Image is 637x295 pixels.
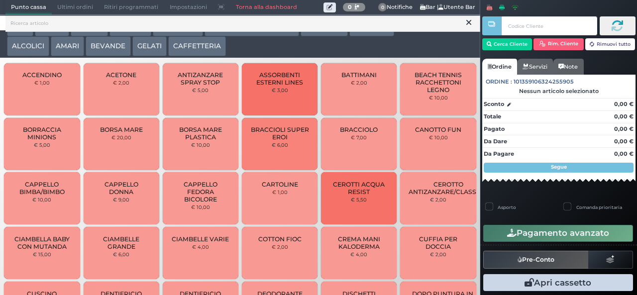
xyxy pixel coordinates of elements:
[482,38,532,50] button: Cerca Cliente
[191,204,210,210] small: € 10,00
[34,80,50,86] small: € 1,00
[12,235,72,250] span: CIAMBELLA BABY CON MUTANDA
[409,235,468,250] span: CUFFIA PER DOCCIA
[486,78,512,86] span: Ordine :
[171,181,230,203] span: CAPPELLO FEDORA BICOLORE
[378,3,387,12] span: 0
[351,80,367,86] small: € 2,00
[351,134,367,140] small: € 7,00
[350,251,367,257] small: € 4,00
[483,274,633,291] button: Apri cassetto
[614,100,634,107] strong: 0,00 €
[272,189,288,195] small: € 1,00
[86,36,130,56] button: BEVANDE
[32,197,51,202] small: € 10,00
[517,59,553,75] a: Servizi
[430,251,446,257] small: € 2,00
[348,3,352,10] b: 0
[92,181,151,196] span: CAPPELLO DONNA
[230,0,302,14] a: Torna alla dashboard
[192,244,209,250] small: € 4,00
[5,15,480,32] input: Ricerca articolo
[171,71,230,86] span: ANTIZANZARE SPRAY STOP
[132,36,167,56] button: GELATI
[429,95,448,100] small: € 10,00
[585,38,636,50] button: Rimuovi tutto
[482,59,517,75] a: Ordine
[250,71,310,86] span: ASSORBENTI ESTERNI LINES
[502,16,597,35] input: Codice Cliente
[262,181,298,188] span: CARTOLINE
[99,0,164,14] span: Ritiri programmati
[33,251,51,257] small: € 15,00
[171,126,230,141] span: BORSA MARE PLASTICA
[482,88,636,95] div: Nessun articolo selezionato
[614,138,634,145] strong: 0,00 €
[34,142,50,148] small: € 5,00
[409,71,468,94] span: BEACH TENNIS RACCHETTONI LEGNO
[51,36,84,56] button: AMARI
[258,235,302,243] span: COTTON FIOC
[415,126,461,133] span: CANOTTO FUN
[483,225,633,242] button: Pagamento avanzato
[614,125,634,132] strong: 0,00 €
[12,126,72,141] span: BORRACCIA MINIONS
[272,244,288,250] small: € 2,00
[272,87,288,93] small: € 3,00
[409,181,488,196] span: CEROTTO ANTIZANZARE/CLASSICO
[329,181,389,196] span: CEROTTI ACQUA RESIST
[113,251,129,257] small: € 6,00
[106,71,136,79] span: ACETONE
[172,235,229,243] span: CIAMBELLE VARIE
[340,126,378,133] span: BRACCIOLO
[351,197,367,202] small: € 5,50
[111,134,131,140] small: € 20,00
[484,100,504,108] strong: Sconto
[484,113,501,120] strong: Totale
[168,36,226,56] button: CAFFETTERIA
[429,134,448,140] small: € 10,00
[553,59,583,75] a: Note
[484,138,507,145] strong: Da Dare
[164,0,212,14] span: Impostazioni
[551,164,567,170] strong: Segue
[92,235,151,250] span: CIAMBELLE GRANDE
[113,80,129,86] small: € 2,00
[192,87,209,93] small: € 5,00
[5,0,52,14] span: Punto cassa
[272,142,288,148] small: € 6,00
[12,181,72,196] span: CAPPELLO BIMBA/BIMBO
[329,235,389,250] span: CREMA MANI KALODERMA
[483,251,589,269] button: Pre-Conto
[484,150,514,157] strong: Da Pagare
[7,36,49,56] button: ALCOLICI
[498,204,516,210] label: Asporto
[341,71,377,79] span: BATTIMANI
[484,125,505,132] strong: Pagato
[250,126,310,141] span: BRACCIOLI SUPER EROI
[191,142,210,148] small: € 10,00
[113,197,129,202] small: € 9,00
[52,0,99,14] span: Ultimi ordini
[533,38,584,50] button: Rim. Cliente
[100,126,143,133] span: BORSA MARE
[22,71,62,79] span: ACCENDINO
[614,113,634,120] strong: 0,00 €
[614,150,634,157] strong: 0,00 €
[430,197,446,202] small: € 2,00
[576,204,622,210] label: Comanda prioritaria
[514,78,574,86] span: 101359106324255905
